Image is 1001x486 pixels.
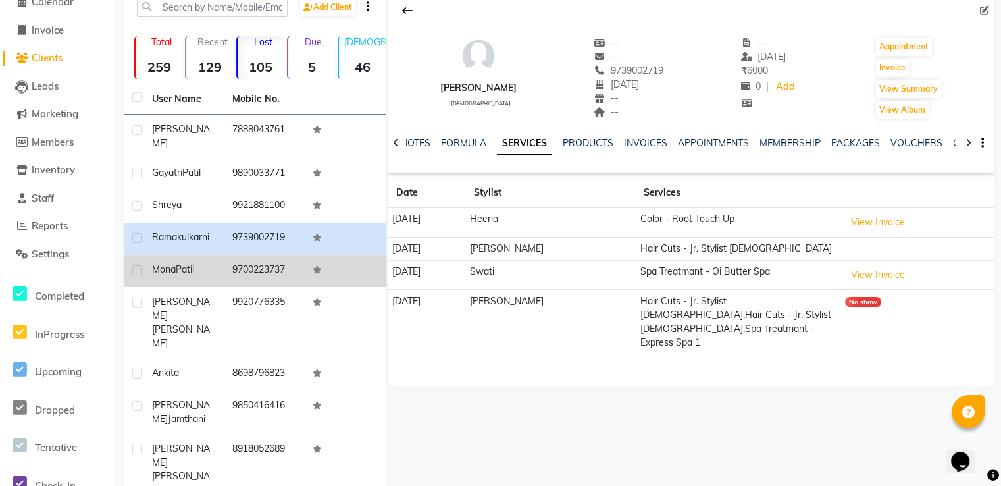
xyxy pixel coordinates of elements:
iframe: chat widget [946,433,988,473]
td: 9700223737 [224,255,305,287]
a: Leads [3,79,112,94]
a: Marketing [3,107,112,122]
a: Members [3,135,112,150]
span: -- [594,92,619,104]
th: User Name [144,84,224,115]
span: Patil [182,167,201,178]
td: Hair Cuts - Jr. Stylist [DEMOGRAPHIC_DATA] [636,237,840,260]
td: [DATE] [388,208,466,238]
span: Clients [32,51,63,64]
span: Ankita [152,367,179,379]
span: ₹ [741,65,747,76]
td: Spa Treatmant - Oi Butter Spa [636,260,840,290]
a: Inventory [3,163,112,178]
td: 9850416416 [224,391,305,434]
strong: 5 [288,59,335,75]
strong: 105 [238,59,284,75]
span: Completed [35,290,84,302]
td: Heena [466,208,636,238]
p: Lost [243,36,284,48]
span: -- [741,37,766,49]
img: avatar [459,36,498,76]
a: NOTES [401,137,430,149]
a: SERVICES [497,132,552,155]
a: PACKAGES [831,137,880,149]
span: kulkarni [177,231,209,243]
span: [PERSON_NAME] [152,443,210,468]
span: Staff [32,192,54,204]
button: Appointment [876,38,932,56]
span: Leads [32,80,59,92]
span: [PERSON_NAME] [152,399,210,425]
a: FORMULA [441,137,486,149]
p: Due [291,36,335,48]
td: [DATE] [388,237,466,260]
a: Reports [3,219,112,234]
td: [PERSON_NAME] [466,290,636,354]
strong: 129 [186,59,233,75]
span: Inventory [32,163,75,176]
td: 9739002719 [224,223,305,255]
span: Jamthani [168,413,205,425]
th: Stylist [466,178,636,208]
a: PRODUCTS [563,137,613,149]
span: Settings [32,248,69,260]
p: Recent [192,36,233,48]
a: VOUCHERS [890,137,942,149]
span: Invoice [32,24,64,36]
a: Clients [3,51,112,66]
strong: 46 [339,59,386,75]
span: 0 [741,80,761,92]
span: Marketing [32,107,78,120]
span: InProgress [35,328,84,340]
span: Mona [152,263,176,275]
button: View Album [876,101,929,119]
span: Upcoming [35,365,82,378]
a: APPOINTMENTS [678,137,749,149]
th: Mobile No. [224,84,305,115]
span: -- [594,51,619,63]
span: -- [594,37,619,49]
p: Total [141,36,182,48]
span: [PERSON_NAME] [152,123,210,149]
button: Invoice [876,59,909,77]
a: Add [774,78,797,96]
span: 6000 [741,65,768,76]
span: Reports [32,219,68,232]
span: Tentative [35,441,77,454]
td: [DATE] [388,260,466,290]
th: Date [388,178,466,208]
span: [DATE] [594,78,639,90]
td: Swati [466,260,636,290]
span: Patil [176,263,194,275]
td: Hair Cuts - Jr. Stylist [DEMOGRAPHIC_DATA],Hair Cuts - Jr. Stylist [DEMOGRAPHIC_DATA],Spa Treatma... [636,290,840,354]
span: rama [152,231,177,243]
span: [PERSON_NAME] [152,296,210,321]
span: [PERSON_NAME] [152,323,210,349]
td: 9890033771 [224,158,305,190]
span: 9739002719 [594,65,663,76]
a: MEMBERSHIP [759,137,821,149]
a: Settings [3,247,112,262]
div: [PERSON_NAME] [440,81,517,95]
a: Staff [3,191,112,206]
th: Services [636,178,840,208]
span: | [766,80,769,94]
span: [DEMOGRAPHIC_DATA] [451,100,511,107]
span: Gayatri [152,167,182,178]
span: -- [594,106,619,118]
td: [PERSON_NAME] [466,237,636,260]
button: View Invoice [845,212,911,232]
span: Shreya [152,199,182,211]
button: View Invoice [845,265,911,285]
a: Invoice [3,23,112,38]
p: [DEMOGRAPHIC_DATA] [344,36,386,48]
td: 9920776335 [224,287,305,358]
span: Members [32,136,74,148]
a: INVOICES [624,137,667,149]
td: 7888043761 [224,115,305,158]
td: Color - Root Touch Up [636,208,840,238]
div: No show [845,297,881,307]
td: [DATE] [388,290,466,354]
td: 9921881100 [224,190,305,223]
